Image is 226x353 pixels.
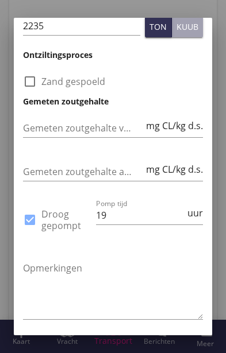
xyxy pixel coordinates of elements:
[144,165,203,174] div: mg CL/kg d.s.
[41,208,91,231] label: Droog gepompt
[23,49,203,61] h3: Ontziltingsproces
[185,208,203,218] div: uur
[41,76,105,87] label: Zand gespoeld
[144,121,203,130] div: mg CL/kg d.s.
[23,259,203,319] textarea: Opmerkingen
[150,21,167,33] div: ton
[23,162,144,181] input: Gemeten zoutgehalte achterbeun
[23,17,140,35] input: Hoeveelheid *
[145,17,172,37] button: ton
[23,119,144,137] input: Gemeten zoutgehalte voorbeun
[172,17,203,37] button: kuub
[96,206,185,224] input: Pomp tijd
[177,21,198,33] div: kuub
[23,95,203,107] h3: Gemeten zoutgehalte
